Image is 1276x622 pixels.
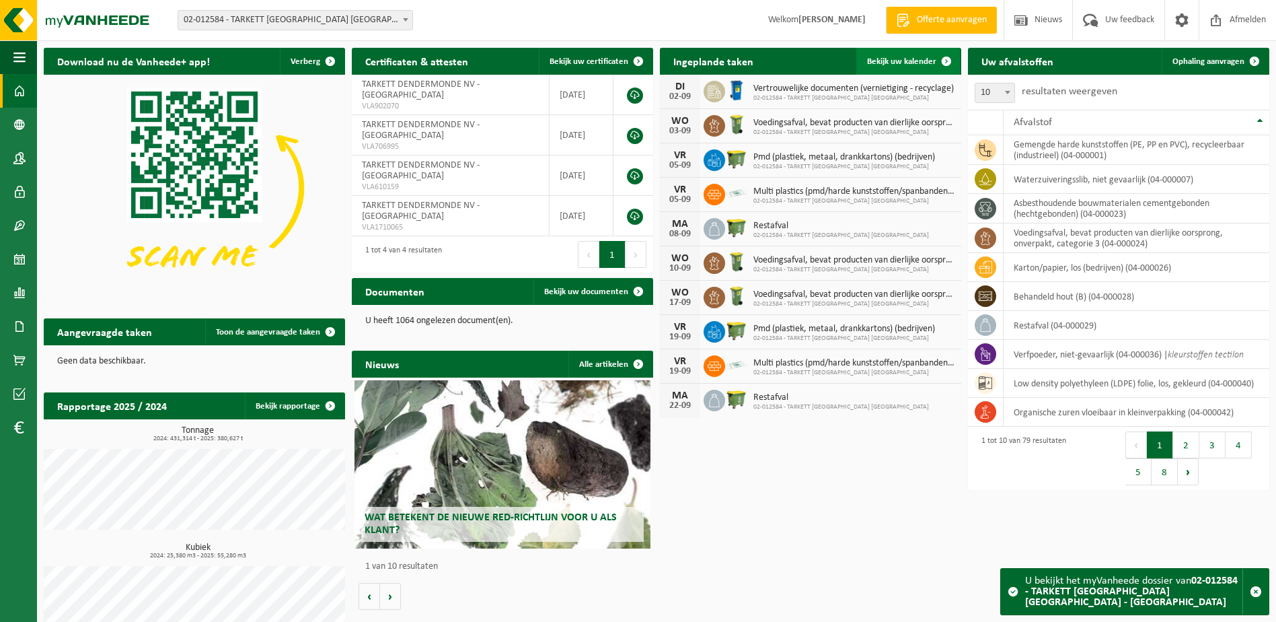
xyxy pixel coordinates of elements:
button: 5 [1125,458,1152,485]
span: TARKETT DENDERMONDE NV - [GEOGRAPHIC_DATA] [362,79,480,100]
div: 10-09 [667,264,693,273]
span: 02-012584 - TARKETT DENDERMONDE NV - DENDERMONDE [178,10,413,30]
div: 05-09 [667,195,693,205]
h2: Download nu de Vanheede+ app! [44,48,223,74]
td: asbesthoudende bouwmaterialen cementgebonden (hechtgebonden) (04-000023) [1004,194,1269,223]
img: WB-1100-HPE-GN-50 [725,147,748,170]
span: TARKETT DENDERMONDE NV - [GEOGRAPHIC_DATA] [362,120,480,141]
button: 2 [1173,431,1199,458]
button: 8 [1152,458,1178,485]
span: Restafval [753,221,929,232]
td: organische zuren vloeibaar in kleinverpakking (04-000042) [1004,398,1269,427]
div: 19-09 [667,367,693,376]
button: Verberg [280,48,344,75]
span: Bekijk uw certificaten [550,57,628,66]
div: 19-09 [667,333,693,342]
div: MA [667,390,693,401]
i: kleurstoffen tectilon [1168,350,1244,360]
img: WB-0140-HPE-GN-50 [725,113,748,136]
div: 08-09 [667,230,693,239]
h2: Aangevraagde taken [44,318,165,345]
td: voedingsafval, bevat producten van dierlijke oorsprong, onverpakt, categorie 3 (04-000024) [1004,223,1269,253]
span: Restafval [753,392,929,403]
button: Volgende [380,583,401,610]
div: 02-09 [667,92,693,102]
label: resultaten weergeven [1022,86,1117,97]
div: WO [667,116,693,127]
span: Pmd (plastiek, metaal, drankkartons) (bedrijven) [753,152,935,163]
img: WB-0140-HPE-GN-50 [725,250,748,273]
span: 02-012584 - TARKETT [GEOGRAPHIC_DATA] [GEOGRAPHIC_DATA] [753,335,935,343]
span: VLA902070 [362,101,539,112]
span: 02-012584 - TARKETT [GEOGRAPHIC_DATA] [GEOGRAPHIC_DATA] [753,266,954,274]
a: Toon de aangevraagde taken [205,318,344,345]
span: VLA706995 [362,141,539,152]
span: Verberg [291,57,320,66]
img: WB-1100-HPE-GN-50 [725,216,748,239]
span: TARKETT DENDERMONDE NV - [GEOGRAPHIC_DATA] [362,201,480,221]
span: Multi plastics (pmd/harde kunststoffen/spanbanden/eps/folie naturel/folie gemeng... [753,186,954,197]
h2: Nieuws [352,351,412,377]
div: 22-09 [667,401,693,411]
span: Bekijk uw documenten [544,287,628,296]
div: 1 tot 10 van 79 resultaten [975,430,1066,487]
img: WB-1100-HPE-GN-50 [725,388,748,411]
a: Bekijk rapportage [245,392,344,419]
span: Wat betekent de nieuwe RED-richtlijn voor u als klant? [365,512,617,536]
span: Ophaling aanvragen [1172,57,1244,66]
div: U bekijkt het myVanheede dossier van [1025,569,1242,615]
button: 1 [599,241,626,268]
div: VR [667,150,693,161]
button: 3 [1199,431,1226,458]
div: VR [667,356,693,367]
span: 02-012584 - TARKETT [GEOGRAPHIC_DATA] [GEOGRAPHIC_DATA] [753,163,935,171]
a: Wat betekent de nieuwe RED-richtlijn voor u als klant? [354,380,650,549]
div: WO [667,253,693,264]
a: Bekijk uw documenten [533,278,652,305]
img: Download de VHEPlus App [44,75,345,301]
div: WO [667,287,693,298]
h3: Kubiek [50,543,345,559]
strong: [PERSON_NAME] [798,15,866,25]
div: 17-09 [667,298,693,308]
span: Toon de aangevraagde taken [216,328,320,337]
td: waterzuiveringsslib, niet gevaarlijk (04-000007) [1004,165,1269,194]
div: 03-09 [667,127,693,136]
div: MA [667,219,693,230]
strong: 02-012584 - TARKETT [GEOGRAPHIC_DATA] [GEOGRAPHIC_DATA] - [GEOGRAPHIC_DATA] [1025,576,1238,608]
img: WB-0240-HPE-BE-09 [725,79,748,102]
p: Geen data beschikbaar. [57,357,332,366]
td: karton/papier, los (bedrijven) (04-000026) [1004,253,1269,282]
span: Voedingsafval, bevat producten van dierlijke oorsprong, onverpakt, categorie 3 [753,289,954,300]
span: Vertrouwelijke documenten (vernietiging - recyclage) [753,83,954,94]
a: Bekijk uw certificaten [539,48,652,75]
span: 02-012584 - TARKETT [GEOGRAPHIC_DATA] [GEOGRAPHIC_DATA] [753,94,954,102]
td: [DATE] [550,75,613,115]
h3: Tonnage [50,426,345,442]
span: Voedingsafval, bevat producten van dierlijke oorsprong, onverpakt, categorie 3 [753,118,954,129]
td: restafval (04-000029) [1004,311,1269,340]
span: Multi plastics (pmd/harde kunststoffen/spanbanden/eps/folie naturel/folie gemeng... [753,358,954,369]
button: Next [626,241,646,268]
span: 02-012584 - TARKETT [GEOGRAPHIC_DATA] [GEOGRAPHIC_DATA] [753,369,954,377]
span: TARKETT DENDERMONDE NV - [GEOGRAPHIC_DATA] [362,160,480,181]
button: Previous [578,241,599,268]
div: VR [667,322,693,333]
span: 02-012584 - TARKETT [GEOGRAPHIC_DATA] [GEOGRAPHIC_DATA] [753,232,929,240]
img: LP-SK-00500-LPE-16 [725,353,748,376]
span: 02-012584 - TARKETT [GEOGRAPHIC_DATA] [GEOGRAPHIC_DATA] [753,403,929,411]
h2: Rapportage 2025 / 2024 [44,392,180,419]
span: Pmd (plastiek, metaal, drankkartons) (bedrijven) [753,324,935,335]
button: Vorige [359,583,380,610]
p: U heeft 1064 ongelezen document(en). [365,316,640,326]
button: 4 [1226,431,1252,458]
img: LP-SK-00500-LPE-16 [725,182,748,205]
td: [DATE] [550,155,613,196]
a: Alle artikelen [568,351,652,378]
h2: Certificaten & attesten [352,48,482,74]
a: Offerte aanvragen [886,7,997,34]
span: Bekijk uw kalender [867,57,936,66]
span: 10 [975,83,1014,102]
td: verfpoeder, niet-gevaarlijk (04-000036) | [1004,340,1269,369]
div: 05-09 [667,161,693,170]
